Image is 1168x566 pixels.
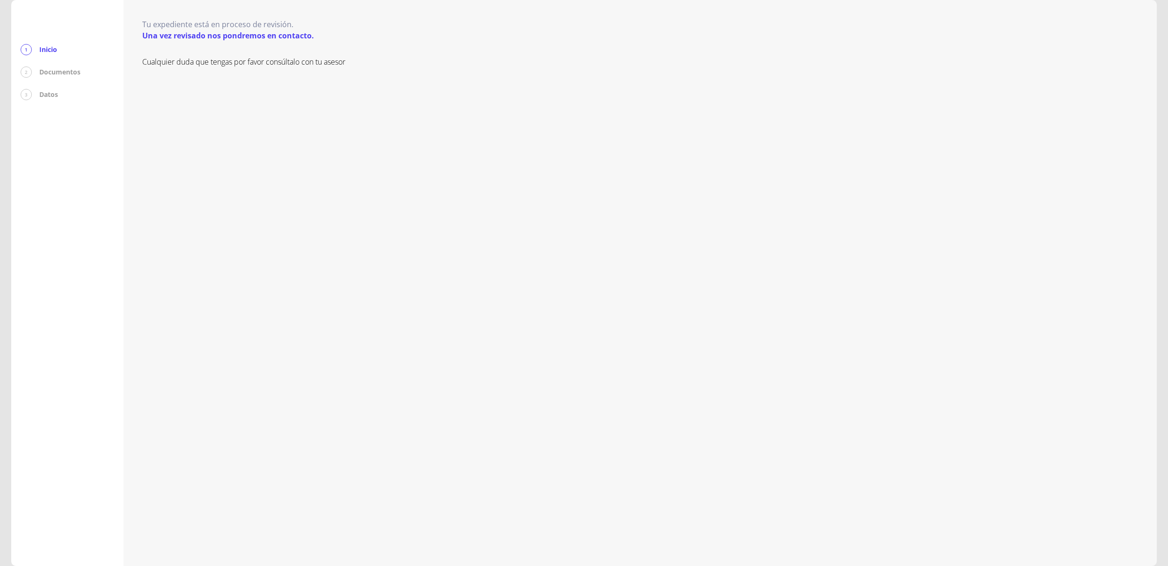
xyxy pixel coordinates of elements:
p: Inicio [39,45,57,54]
p: Una vez revisado nos pondremos en contacto. [142,30,314,41]
p: Cualquier duda que tengas por favor consúltalo con tu asesor [142,56,1138,67]
p: Tu expediente está en proceso de revisión. [142,19,314,30]
p: Documentos [39,67,80,77]
div: 3 [21,89,32,100]
div: 1 [21,44,32,55]
p: Datos [39,90,58,99]
div: 2 [21,66,32,78]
